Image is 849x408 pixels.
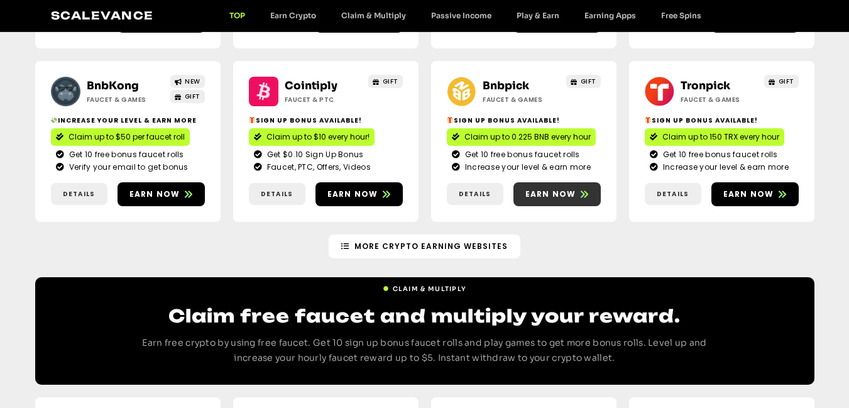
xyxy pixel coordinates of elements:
a: Tronpick [681,79,730,92]
h2: Increase your level & earn more [51,116,205,125]
h2: Sign up bonus available! [249,116,403,125]
a: GIFT [764,75,799,88]
a: Earn now [118,182,205,206]
a: BnbKong [87,79,139,92]
span: Get $0.10 Sign Up Bonus [264,149,364,160]
span: GIFT [779,77,794,86]
a: Earn now [711,182,799,206]
a: Earn Crypto [258,11,329,20]
span: Earn now [525,189,576,200]
span: Increase your level & earn more [462,162,591,173]
a: TOP [217,11,258,20]
a: Free Spins [649,11,714,20]
a: GIFT [566,75,601,88]
span: Earn now [327,189,378,200]
a: GIFT [170,90,205,103]
span: Claim up to $50 per faucet roll [68,131,185,143]
span: Claim up to $10 every hour! [266,131,370,143]
span: Faucet, PTC, Offers, Videos [264,162,371,173]
img: 🎁 [249,117,255,123]
span: More Crypto Earning Websites [354,241,508,252]
a: Claim up to 150 TRX every hour [645,128,784,146]
img: 🎁 [447,117,453,123]
span: Claim & Multiply [393,284,467,294]
a: GIFT [368,75,403,88]
h2: Faucet & Games [681,95,759,104]
a: Details [249,183,305,205]
span: Details [63,189,95,199]
a: Passive Income [419,11,504,20]
span: GIFT [581,77,596,86]
span: Increase your level & earn more [660,162,789,173]
a: Cointiply [285,79,337,92]
span: GIFT [383,77,398,86]
span: Details [261,189,293,199]
h2: Sign Up Bonus Available! [645,116,799,125]
span: Details [657,189,689,199]
span: Verify your email to get bonus [66,162,189,173]
p: Earn free crypto by using free faucet. Get 10 sign up bonus faucet rolls and play games to get mo... [123,336,726,366]
a: Details [51,183,107,205]
h2: Sign Up Bonus Available! [447,116,601,125]
a: Bnbpick [483,79,529,92]
span: Earn now [129,189,180,200]
h2: Faucet & Games [87,95,165,104]
span: Details [459,189,491,199]
span: Get 10 free bonus faucet rolls [462,149,580,160]
a: NEW [170,75,205,88]
a: Play & Earn [504,11,572,20]
span: Earn now [723,189,774,200]
a: Claim up to $50 per faucet roll [51,128,190,146]
a: Details [645,183,701,205]
h2: Faucet & Games [483,95,561,104]
a: Claim & Multiply [383,279,467,294]
a: Claim up to 0.225 BNB every hour [447,128,596,146]
a: More Crypto Earning Websites [329,234,520,258]
span: Get 10 free bonus faucet rolls [660,149,778,160]
span: Claim up to 150 TRX every hour [662,131,779,143]
a: Details [447,183,503,205]
a: Claim & Multiply [329,11,419,20]
h2: Claim free faucet and multiply your reward. [123,304,726,328]
a: Scalevance [51,9,154,22]
span: NEW [185,77,200,86]
a: Earning Apps [572,11,649,20]
span: GIFT [185,92,200,101]
nav: Menu [217,11,714,20]
img: 🎁 [645,117,651,123]
img: 💸 [51,117,57,123]
a: Claim up to $10 every hour! [249,128,375,146]
a: Earn now [315,182,403,206]
span: Get 10 free bonus faucet rolls [66,149,184,160]
h2: Faucet & PTC [285,95,363,104]
a: Earn now [513,182,601,206]
span: Claim up to 0.225 BNB every hour [464,131,591,143]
